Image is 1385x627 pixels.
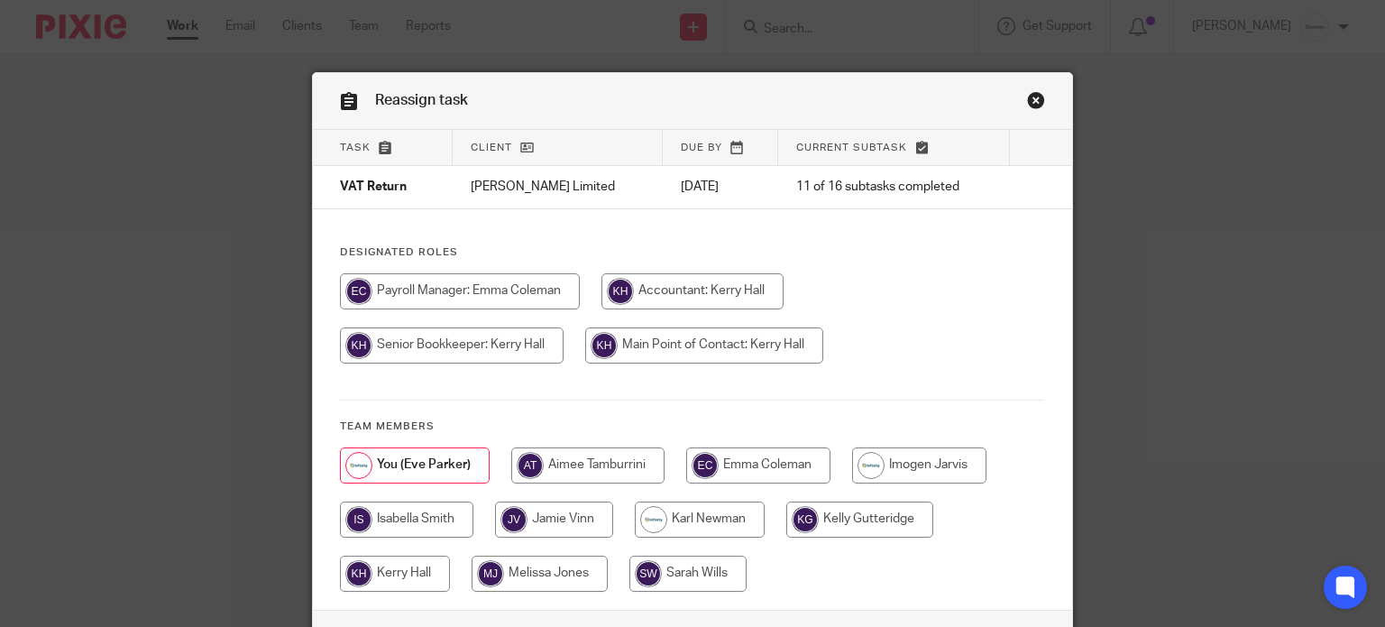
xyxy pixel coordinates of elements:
td: 11 of 16 subtasks completed [778,166,1010,209]
span: Due by [681,143,722,152]
span: Task [340,143,371,152]
p: [DATE] [681,178,760,196]
span: VAT Return [340,181,407,194]
a: Close this dialog window [1027,91,1045,115]
span: Reassign task [375,93,468,107]
h4: Team members [340,420,1046,434]
span: Client [471,143,512,152]
p: [PERSON_NAME] Limited [471,178,644,196]
h4: Designated Roles [340,245,1046,260]
span: Current subtask [796,143,907,152]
